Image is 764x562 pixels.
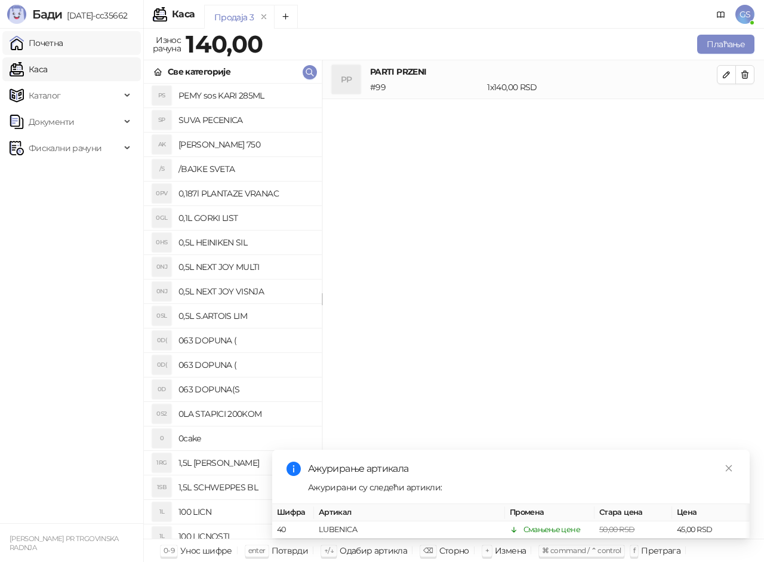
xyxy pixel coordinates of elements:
div: Ажурирање артикала [308,462,735,476]
h4: 100 LICN [178,502,312,521]
div: Сторно [439,543,469,558]
th: Цена [672,504,750,521]
small: [PERSON_NAME] PR TRGOVINSKA RADNJA [10,535,119,552]
span: ↑/↓ [324,546,334,555]
h4: 063 DOPUNA ( [178,355,312,374]
h4: 063 DOPUNA(S [178,380,312,399]
th: Артикал [314,504,505,521]
span: Документи [29,110,74,134]
h4: [PERSON_NAME] 750 [178,135,312,154]
div: Одабир артикла [340,543,407,558]
a: Close [722,462,735,475]
span: 50,00 RSD [599,525,634,534]
div: 1L [152,527,171,546]
span: Фискални рачуни [29,136,101,160]
div: Каса [172,10,195,19]
th: Стара цена [594,504,672,521]
td: 40 [272,521,314,539]
h4: /BAJKE SVETA [178,159,312,179]
span: f [633,546,635,555]
div: # 99 [368,81,485,94]
div: 0NJ [152,257,171,277]
div: PP [332,65,361,94]
h4: 0cake [178,429,312,448]
h4: 0,5L S.ARTOIS LIM [178,306,312,325]
div: 0SL [152,306,171,325]
span: [DATE]-cc35662 [62,10,127,21]
span: info-circle [286,462,301,476]
div: 0PV [152,184,171,203]
div: 0S2 [152,404,171,423]
span: enter [248,546,266,555]
td: 45,00 RSD [672,521,750,539]
div: 0NJ [152,282,171,301]
span: Бади [32,7,62,22]
button: Плаћање [697,35,754,54]
div: Потврди [272,543,309,558]
h4: 1,5L SCHWEPPES BL [178,478,312,497]
div: SP [152,110,171,130]
div: Продаја 3 [214,11,254,24]
div: /S [152,159,171,179]
h4: 0,5L NEXT JOY MULTI [178,257,312,277]
h4: PEMY sos KARI 285ML [178,86,312,105]
span: ⌫ [423,546,433,555]
th: Промена [505,504,594,521]
span: 0-9 [164,546,174,555]
div: Измена [495,543,526,558]
span: GS [735,5,754,24]
span: Каталог [29,84,61,108]
h4: 0,5L NEXT JOY VISNJA [178,282,312,301]
div: 0D [152,380,171,399]
h4: PARTI PRZENI [370,65,717,78]
div: PS [152,86,171,105]
div: 0GL [152,208,171,228]
img: Logo [7,5,26,24]
div: 0D( [152,355,171,374]
span: + [485,546,489,555]
h4: 0,1L GORKI LIST [178,208,312,228]
div: Ажурирани су следећи артикли: [308,481,735,494]
h4: 0LA STAPICI 200KOM [178,404,312,423]
div: grid [144,84,322,539]
span: close [725,464,733,472]
div: Претрага [641,543,680,558]
th: Шифра [272,504,314,521]
button: remove [256,12,272,22]
a: Документација [711,5,731,24]
div: 0 [152,429,171,448]
span: ⌘ command / ⌃ control [542,546,621,555]
h4: 1,5L [PERSON_NAME] [178,453,312,472]
div: 1SB [152,478,171,497]
a: Каса [10,57,47,81]
div: 1RG [152,453,171,472]
div: Све категорије [168,65,230,78]
button: Add tab [274,5,298,29]
h4: 0,5L HEINIKEN SIL [178,233,312,252]
div: Унос шифре [180,543,232,558]
h4: 100 LICNOSTI [178,527,312,546]
h4: 0,187l PLANTAZE VRANAC [178,184,312,203]
div: 1 x 140,00 RSD [485,81,719,94]
div: 0D( [152,331,171,350]
div: Смањење цене [523,524,580,536]
div: AK [152,135,171,154]
h4: SUVA PECENICA [178,110,312,130]
strong: 140,00 [186,29,263,59]
td: LUBENICA [314,521,505,539]
a: Почетна [10,31,63,55]
div: 0HS [152,233,171,252]
div: 1L [152,502,171,521]
div: Износ рачуна [150,32,183,56]
h4: 063 DOPUNA ( [178,331,312,350]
